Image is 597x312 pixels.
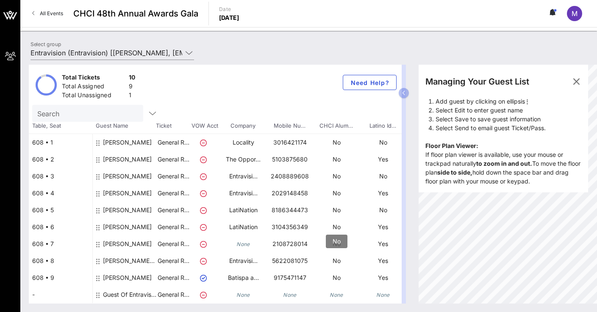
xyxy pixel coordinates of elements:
[156,134,190,151] p: General R…
[219,14,239,22] p: [DATE]
[220,134,267,151] p: Locality
[567,6,582,21] div: M
[29,252,92,269] div: 608 • 8
[437,169,472,176] strong: side to side,
[103,151,152,175] div: Maria Echaveste
[313,269,360,286] p: No
[103,252,156,276] div: Marcelo Gaete Entravision
[360,202,406,219] p: No
[62,82,125,93] div: Total Assigned
[436,97,581,106] li: Add guest by clicking on ellipsis
[313,134,360,151] p: No
[313,122,359,130] span: CHCI Alum…
[156,168,190,185] p: General R…
[476,160,532,167] strong: to zoom in and out.
[220,168,267,185] p: Entravisi…
[425,142,478,149] b: Floor Plan Viewer:
[267,219,313,235] p: 3104356349
[360,252,406,269] p: Yes
[360,134,406,151] p: No
[360,185,406,202] p: Yes
[267,252,313,269] p: 5622081075
[436,123,581,132] li: Select Send to email guest Ticket/Pass.
[359,122,406,130] span: Latino Id…
[425,75,529,88] div: Managing Your Guest List
[103,269,152,293] div: Aneiry D Batista
[103,235,152,259] div: Adrian Saenz
[360,219,406,235] p: Yes
[313,219,360,235] p: No
[313,202,360,219] p: No
[29,202,92,219] div: 608 • 5
[360,151,406,168] p: Yes
[62,73,125,84] div: Total Tickets
[360,269,406,286] p: Yes
[29,185,92,202] div: 608 • 4
[29,151,92,168] div: 608 • 2
[350,79,389,86] span: Need Help?
[103,286,156,303] div: Guest Of Entravision
[267,235,313,252] p: 2108728014
[219,122,266,130] span: Company
[436,115,581,123] li: Select Save to save guest information
[156,122,190,130] span: Ticket
[267,168,313,185] p: 2408889608
[29,134,92,151] div: 608 • 1
[103,185,152,208] div: Stephanie Ochoa
[129,91,136,101] div: 1
[156,269,190,286] p: General R…
[220,185,267,202] p: Entravisi…
[190,122,219,130] span: VOW Acct
[267,151,313,168] p: 5103875680
[156,235,190,252] p: General R…
[360,168,406,185] p: No
[62,91,125,101] div: Total Unassigned
[129,82,136,93] div: 9
[343,75,397,90] button: Need Help?
[156,286,190,303] p: General R…
[267,202,313,219] p: 8186344473
[220,252,267,269] p: Entravisi…
[29,286,92,303] div: -
[419,65,588,192] div: If floor plan viewer is available, use your mouse or trackpad naturally To move the floor plan ho...
[103,202,152,225] div: Andres Palencia
[156,151,190,168] p: General R…
[103,168,152,192] div: Erin Voden
[267,185,313,202] p: 2029148458
[220,219,267,235] p: LatiNation
[266,122,313,130] span: Mobile Nu…
[156,202,190,219] p: General R…
[313,168,360,185] p: No
[29,235,92,252] div: 608 • 7
[73,7,198,20] span: CHCI 48th Annual Awards Gala
[376,292,390,298] i: None
[103,134,152,158] div: Mica Hansen
[156,252,190,269] p: General R…
[220,151,267,168] p: The Oppor…
[31,41,61,47] label: Select group
[360,235,406,252] p: Yes
[219,5,239,14] p: Date
[156,185,190,202] p: General R…
[313,151,360,168] p: No
[313,235,360,252] p: No
[27,7,68,20] a: All Events
[267,134,313,151] p: 3016421174
[313,252,360,269] p: No
[29,168,92,185] div: 608 • 3
[220,202,267,219] p: LatiNation
[236,241,250,247] i: None
[436,106,581,115] li: Select Edit to enter guest name
[283,292,297,298] i: None
[572,9,578,18] span: M
[267,269,313,286] p: 9175471147
[236,292,250,298] i: None
[29,122,92,130] span: Table, Seat
[40,10,63,16] span: All Events
[220,269,267,286] p: Batispa a…
[330,292,343,298] i: None
[103,219,152,242] div: Bruno Ulloa
[129,73,136,84] div: 10
[313,185,360,202] p: No
[92,122,156,130] span: Guest Name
